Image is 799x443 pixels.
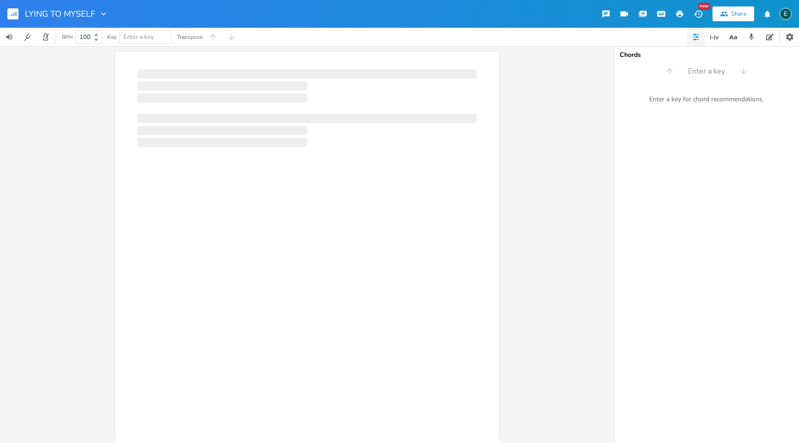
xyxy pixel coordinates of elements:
button: Share [713,6,754,21]
span: Enter a key [688,66,725,77]
div: Key [107,34,117,40]
button: E [780,3,792,25]
div: Share [731,10,747,18]
div: New [698,3,710,10]
span: LYING TO MYSELF [25,10,95,18]
div: BPM [62,35,73,40]
span: Enter a key [123,33,154,41]
div: Chords [620,52,793,58]
div: edenmusic [780,8,792,20]
button: New [689,6,707,22]
div: Enter a key for chord recommendations. [614,90,799,109]
div: Transpose [177,34,203,40]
